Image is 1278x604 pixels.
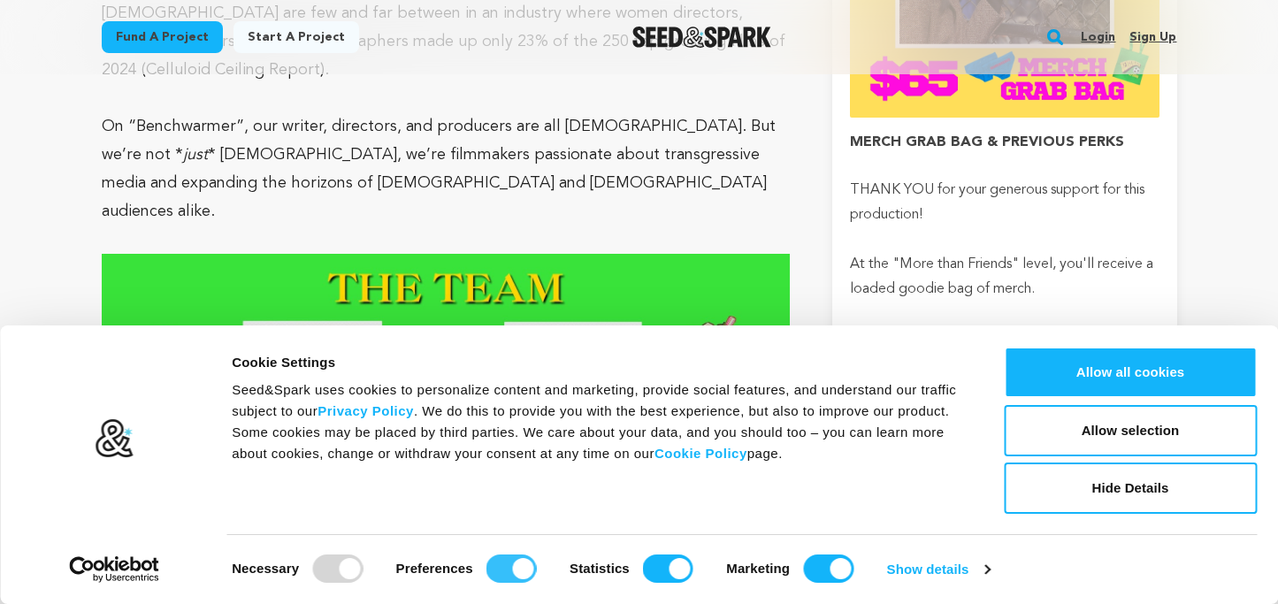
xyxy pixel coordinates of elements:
span: * [DEMOGRAPHIC_DATA], we’re filmmakers passionate about transgressive media and expanding the hor... [102,147,767,219]
button: Allow all cookies [1004,347,1257,398]
a: Login [1081,23,1115,51]
a: Sign up [1129,23,1176,51]
a: Show details [887,556,990,583]
a: Fund a project [102,21,223,53]
a: Usercentrics Cookiebot - opens in a new window [37,556,192,583]
img: Seed&Spark Logo Dark Mode [632,27,771,48]
legend: Consent Selection [231,547,232,548]
strong: Statistics [570,561,630,576]
a: Seed&Spark Homepage [632,27,771,48]
div: Cookie Settings [232,352,964,373]
a: Privacy Policy [318,403,414,418]
button: Hide Details [1004,463,1257,514]
a: Cookie Policy [654,446,747,461]
span: On “Benchwarmer”, our writer, directors, and producers are all [DEMOGRAPHIC_DATA]. But we’re not * [102,119,776,163]
img: logo [95,418,134,459]
a: Start a project [233,21,359,53]
button: Allow selection [1004,405,1257,456]
em: just [183,147,208,163]
p: At the "More than Friends" level, you'll receive a loaded goodie bag of merch. [850,252,1159,302]
h4: MERCH GRAB BAG & PREVIOUS PERKS [850,132,1159,153]
p: THANK YOU for your generous support for this production! [850,178,1159,227]
div: Seed&Spark uses cookies to personalize content and marketing, provide social features, and unders... [232,379,964,464]
strong: Necessary [232,561,299,576]
strong: Preferences [396,561,473,576]
strong: Marketing [726,561,790,576]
